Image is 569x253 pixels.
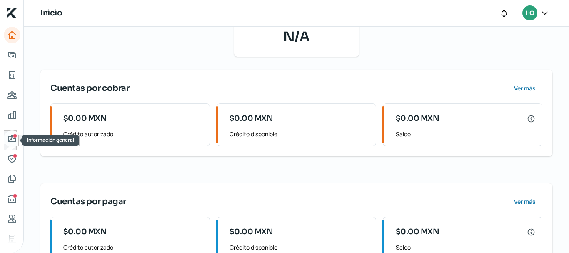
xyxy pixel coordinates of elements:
span: Crédito autorizado [63,129,203,139]
span: $0.00 MXN [63,226,107,238]
h1: Inicio [40,7,62,19]
span: N/A [244,27,349,47]
span: Ver más [514,199,536,205]
span: HO [525,8,534,18]
span: Información general [27,136,74,143]
span: $0.00 MXN [396,226,439,238]
span: Crédito disponible [230,129,369,139]
a: Pago a proveedores [4,87,20,103]
a: Buró de crédito [4,190,20,207]
a: Mis finanzas [4,107,20,123]
span: Saldo [396,242,535,253]
a: Inicio [4,27,20,43]
a: Industria [4,230,20,247]
span: Cuentas por pagar [50,195,126,208]
span: Saldo [396,129,535,139]
span: $0.00 MXN [230,113,273,124]
a: Referencias [4,210,20,227]
a: Información general [4,130,20,147]
span: Crédito disponible [230,242,369,253]
button: Ver más [507,80,542,97]
a: Adelantar facturas [4,47,20,63]
a: Representantes [4,150,20,167]
button: Ver más [507,193,542,210]
span: $0.00 MXN [63,113,107,124]
span: Cuentas por cobrar [50,82,129,95]
a: Documentos [4,170,20,187]
a: Tus créditos [4,67,20,83]
span: Crédito autorizado [63,242,203,253]
span: $0.00 MXN [230,226,273,238]
span: Ver más [514,85,536,91]
span: $0.00 MXN [396,113,439,124]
